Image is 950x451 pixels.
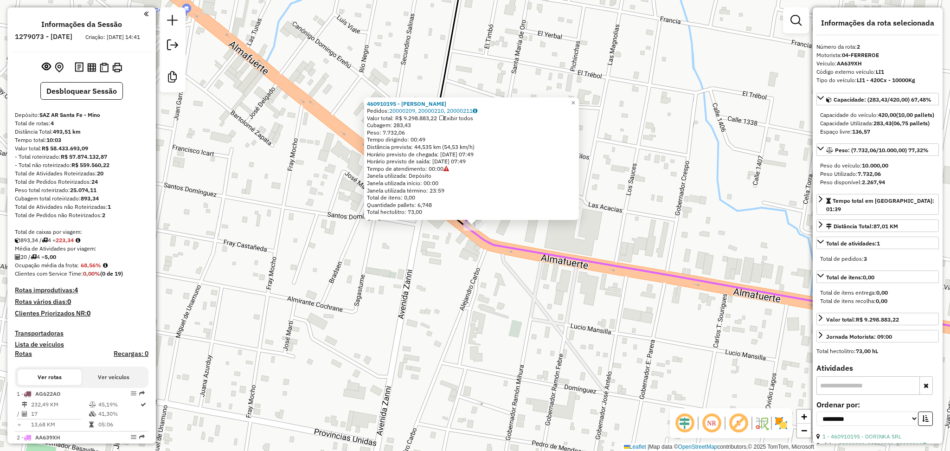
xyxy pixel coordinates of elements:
h4: Recargas: 0 [114,350,148,358]
em: Média calculada utilizando a maior ocupação (%Peso ou %Cubagem) de cada rota da sessão. Rotas cro... [103,263,108,268]
button: Centralizar mapa no depósito ou ponto de apoio [53,60,65,75]
i: Total de rotas [42,238,48,243]
div: Código externo veículo: [816,68,939,76]
span: Peso do veículo: [820,162,888,169]
div: Horário previsto de chegada: [DATE] 07:49 [367,151,576,158]
strong: 5,00 [45,253,56,260]
strong: 2 [857,43,860,50]
a: Capacidade: (283,43/420,00) 67,48% [816,93,939,105]
a: 20000209, 20000210, 20000211 [839,441,927,448]
div: Total de Pedidos não Roteirizados: [15,211,148,219]
strong: 4 [51,120,54,127]
div: Tipo do veículo: [816,76,939,84]
i: Distância Total [22,402,27,407]
button: Exibir sessão original [40,60,53,75]
div: Total de itens: [826,273,874,282]
a: Leaflet [624,444,646,450]
span: Peso: (7.732,06/10.000,00) 77,32% [835,147,929,154]
div: Tempo de atendimento: 00:00 [367,100,576,216]
a: Nova sessão e pesquisa [163,11,182,32]
div: Motorista: [816,51,939,59]
span: 1 - [17,390,61,397]
strong: 2 [102,212,105,219]
td: = [17,420,21,429]
div: Capacidade: (283,43/420,00) 67,48% [816,107,939,140]
div: Distância Total: [15,128,148,136]
strong: 493,51 km [53,128,81,135]
h4: Rotas improdutivas: [15,286,148,294]
div: Total de atividades:1 [816,251,939,267]
div: Cubagem total roteirizado: [15,194,148,203]
td: 232,49 KM [31,400,89,409]
a: 460910195 - [PERSON_NAME] [367,100,446,107]
a: Zoom out [797,424,811,438]
div: Quantidade pallets: 6,748 [367,201,576,209]
strong: 0,00 [876,297,887,304]
div: Valor total: [15,144,148,153]
td: 05:06 [98,420,140,429]
div: Total de rotas: [15,119,148,128]
label: Ordenar por: [816,399,939,410]
i: Tempo total em rota [89,422,94,427]
div: - Total roteirizado: [15,153,148,161]
a: Close popup [568,97,579,109]
span: − [801,425,807,436]
strong: SAZ AR Santa Fe - Mino [39,111,100,118]
h4: Lista de veículos [15,341,148,348]
i: Total de Atividades [15,254,20,260]
td: / [17,409,21,419]
h4: Clientes Priorizados NR: [15,309,148,317]
div: Total de Pedidos Roteirizados: [15,178,148,186]
a: Valor total:R$ 9.298.883,22 [816,313,939,325]
strong: 1 [877,240,880,247]
strong: 1 [108,203,111,210]
div: - Total não roteirizado: [15,161,148,169]
span: 87,01 KM [873,223,898,230]
strong: 223,34 [56,237,74,244]
strong: (10,00 pallets) [896,111,934,118]
div: Peso total roteirizado: [15,186,148,194]
em: Rota exportada [139,434,145,440]
div: Número da rota: [816,43,939,51]
div: Valor total: [826,316,899,324]
div: Veículo: [816,59,939,68]
strong: LI1 - 420Cx - 10000Kg [857,77,915,84]
div: Média de Atividades por viagem: [15,245,148,253]
a: Total de itens:0,00 [816,271,939,283]
span: Capacidade: (283,43/420,00) 67,48% [834,96,931,103]
div: Map data © contributors,© 2025 TomTom, Microsoft [622,443,816,451]
button: Logs desbloquear sessão [73,60,85,75]
h4: Rotas [15,350,32,358]
div: Horário previsto de saída: [DATE] 07:49 [367,158,576,165]
a: Jornada Motorista: 09:00 [816,330,939,342]
div: Total de pedidos: [820,255,935,263]
h4: Informações da rota selecionada [816,19,939,27]
button: Ver rotas [18,369,82,385]
td: 45,19% [98,400,140,409]
div: 893,34 / 4 = [15,236,148,245]
a: Clique aqui para minimizar o painel [144,8,148,19]
strong: (0 de 19) [100,270,123,277]
div: Peso Utilizado: [820,170,935,178]
h4: Informações da Sessão [41,20,122,29]
button: Visualizar Romaneio [98,61,110,74]
span: Total de atividades: [826,240,880,247]
td: 41,30% [98,409,140,419]
div: Total de Atividades Roteirizadas: [15,169,148,178]
div: Total hectolitro: [816,347,939,355]
a: 20000209, 20000210, 20000211 [389,107,477,114]
div: Total de itens: 0,00 [367,194,576,201]
strong: 73,00 hL [856,348,878,354]
strong: 10.000,00 [862,162,888,169]
span: + [801,411,807,422]
div: Total de itens recolha: [820,297,935,305]
strong: 420,00 [878,111,896,118]
div: Total hectolitro: 73,00 [367,208,576,216]
div: Peso: (7.732,06/10.000,00) 77,32% [816,158,939,190]
span: Ocupação média da frota: [15,262,79,269]
strong: 10:03 [46,136,61,143]
span: Tempo total em [GEOGRAPHIC_DATA]: 01:39 [826,197,934,213]
td: 13,68 KM [31,420,89,429]
strong: 0,00% [83,270,100,277]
